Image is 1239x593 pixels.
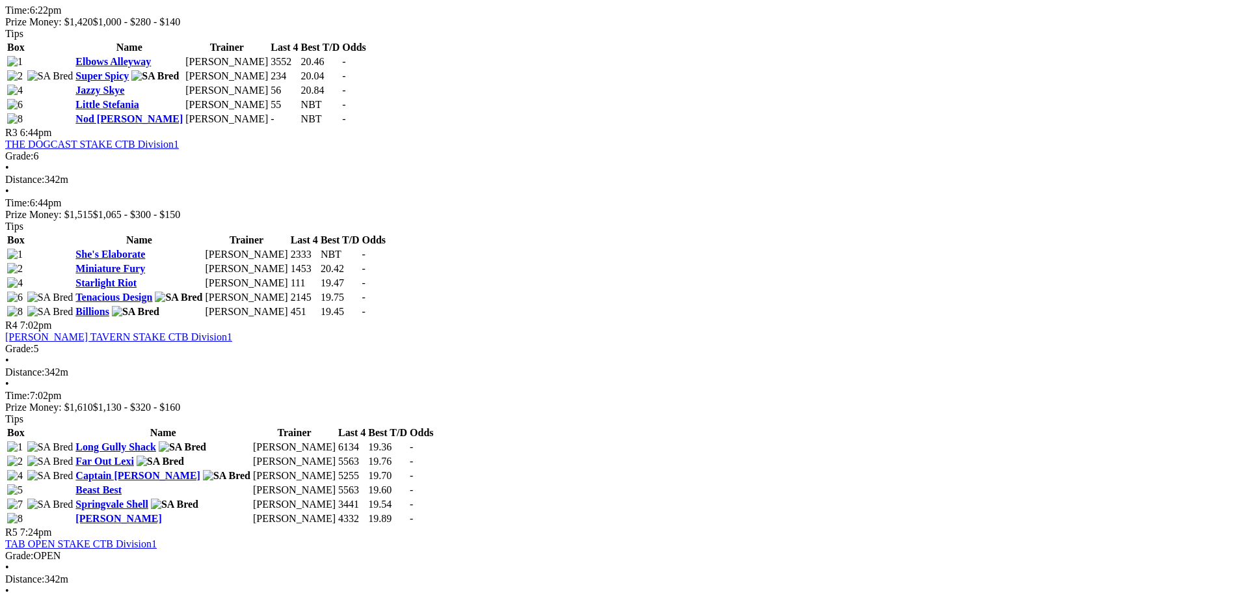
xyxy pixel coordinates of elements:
[5,5,1234,16] div: 6:22pm
[362,306,366,317] span: -
[185,84,269,97] td: [PERSON_NAME]
[112,306,159,318] img: SA Bred
[270,41,299,54] th: Last 4
[300,98,341,111] td: NBT
[5,527,18,538] span: R5
[7,42,25,53] span: Box
[252,469,336,482] td: [PERSON_NAME]
[5,162,9,173] span: •
[252,512,336,525] td: [PERSON_NAME]
[320,234,360,247] th: Best T/D
[75,70,129,81] a: Super Spicy
[5,355,9,366] span: •
[367,512,408,525] td: 19.89
[320,305,360,318] td: 19.45
[252,426,336,439] th: Trainer
[5,186,9,197] span: •
[185,41,269,54] th: Trainer
[367,441,408,454] td: 19.36
[151,499,198,510] img: SA Bred
[131,70,179,82] img: SA Bred
[205,248,289,261] td: [PERSON_NAME]
[27,470,73,482] img: SA Bred
[7,441,23,453] img: 1
[5,5,30,16] span: Time:
[75,113,183,124] a: Nod [PERSON_NAME]
[290,248,319,261] td: 2333
[5,150,1234,162] div: 6
[75,292,152,303] a: Tenacious Design
[270,70,299,83] td: 234
[270,98,299,111] td: 55
[185,98,269,111] td: [PERSON_NAME]
[205,234,289,247] th: Trainer
[362,249,366,260] span: -
[205,277,289,290] td: [PERSON_NAME]
[338,441,366,454] td: 6134
[75,456,133,467] a: Far Out Lexi
[367,469,408,482] td: 19.70
[338,498,366,511] td: 3441
[367,484,408,497] td: 19.60
[342,70,345,81] span: -
[5,139,179,150] a: THE DOGCAST STAKE CTB Division1
[290,277,319,290] td: 111
[7,113,23,125] img: 8
[5,366,1234,378] div: 342m
[5,174,1234,186] div: 342m
[7,56,23,68] img: 1
[5,320,18,331] span: R4
[203,470,250,482] img: SA Bred
[75,499,148,510] a: Springvale Shell
[320,248,360,261] td: NBT
[300,70,341,83] td: 20.04
[7,99,23,111] img: 6
[5,221,23,232] span: Tips
[5,343,34,354] span: Grade:
[410,513,413,524] span: -
[7,470,23,482] img: 4
[5,562,9,573] span: •
[362,263,366,274] span: -
[290,234,319,247] th: Last 4
[27,306,73,318] img: SA Bred
[20,320,52,331] span: 7:02pm
[338,512,366,525] td: 4332
[20,527,52,538] span: 7:24pm
[338,426,366,439] th: Last 4
[27,499,73,510] img: SA Bred
[5,331,232,342] a: [PERSON_NAME] TAVERN STAKE CTB Division1
[5,366,44,378] span: Distance:
[75,234,203,247] th: Name
[367,498,408,511] td: 19.54
[185,55,269,68] td: [PERSON_NAME]
[155,292,202,303] img: SA Bred
[7,427,25,438] span: Box
[7,85,23,96] img: 4
[205,262,289,275] td: [PERSON_NAME]
[338,455,366,468] td: 5563
[5,378,9,389] span: •
[320,291,360,304] td: 19.75
[75,277,137,288] a: Starlight Riot
[367,426,408,439] th: Best T/D
[342,56,345,67] span: -
[93,16,181,27] span: $1,000 - $280 - $140
[185,113,269,126] td: [PERSON_NAME]
[7,70,23,82] img: 2
[5,550,34,561] span: Grade:
[362,292,366,303] span: -
[410,456,413,467] span: -
[290,305,319,318] td: 451
[300,84,341,97] td: 20.84
[75,306,109,317] a: Billions
[5,413,23,424] span: Tips
[137,456,184,467] img: SA Bred
[270,84,299,97] td: 56
[342,113,345,124] span: -
[7,513,23,525] img: 8
[7,484,23,496] img: 5
[410,484,413,495] span: -
[5,28,23,39] span: Tips
[342,99,345,110] span: -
